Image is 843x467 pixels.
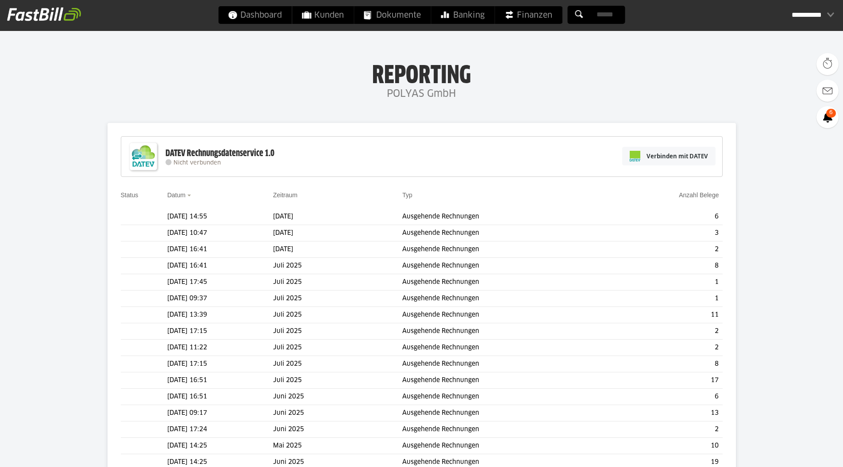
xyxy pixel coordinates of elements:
[607,405,722,421] td: 13
[402,225,607,241] td: Ausgehende Rechnungen
[273,340,402,356] td: Juli 2025
[126,139,161,174] img: DATEV-Datenservice Logo
[167,421,273,438] td: [DATE] 17:24
[273,225,402,241] td: [DATE]
[167,307,273,323] td: [DATE] 13:39
[607,291,722,307] td: 1
[607,438,722,454] td: 10
[607,356,722,372] td: 8
[273,323,402,340] td: Juli 2025
[302,6,344,24] span: Kunden
[167,191,185,199] a: Datum
[441,6,485,24] span: Banking
[607,421,722,438] td: 2
[402,421,607,438] td: Ausgehende Rechnungen
[402,405,607,421] td: Ausgehende Rechnungen
[273,405,402,421] td: Juni 2025
[167,438,273,454] td: [DATE] 14:25
[273,191,297,199] a: Zeitraum
[607,225,722,241] td: 3
[402,274,607,291] td: Ausgehende Rechnungen
[187,195,193,196] img: sort_desc.gif
[167,405,273,421] td: [DATE] 09:17
[402,191,412,199] a: Typ
[167,241,273,258] td: [DATE] 16:41
[607,340,722,356] td: 2
[167,356,273,372] td: [DATE] 17:15
[402,258,607,274] td: Ausgehende Rechnungen
[173,160,221,166] span: Nicht verbunden
[273,356,402,372] td: Juli 2025
[364,6,421,24] span: Dokumente
[273,438,402,454] td: Mai 2025
[607,307,722,323] td: 11
[607,372,722,389] td: 17
[7,7,81,21] img: fastbill_logo_white.png
[630,151,640,161] img: pi-datev-logo-farbig-24.svg
[402,307,607,323] td: Ausgehende Rechnungen
[167,209,273,225] td: [DATE] 14:55
[292,6,354,24] a: Kunden
[167,291,273,307] td: [DATE] 09:37
[167,274,273,291] td: [DATE] 17:45
[167,258,273,274] td: [DATE] 16:41
[402,209,607,225] td: Ausgehende Rechnungen
[826,109,836,118] span: 6
[607,274,722,291] td: 1
[402,340,607,356] td: Ausgehende Rechnungen
[273,421,402,438] td: Juni 2025
[816,106,839,128] a: 6
[402,356,607,372] td: Ausgehende Rechnungen
[273,274,402,291] td: Juli 2025
[504,6,552,24] span: Finanzen
[167,372,273,389] td: [DATE] 16:51
[273,389,402,405] td: Juni 2025
[402,438,607,454] td: Ausgehende Rechnungen
[679,191,719,199] a: Anzahl Belege
[273,372,402,389] td: Juli 2025
[402,291,607,307] td: Ausgehende Rechnungen
[647,152,708,161] span: Verbinden mit DATEV
[607,241,722,258] td: 2
[166,148,274,159] div: DATEV Rechnungsdatenservice 1.0
[89,62,754,85] h1: Reporting
[607,258,722,274] td: 8
[607,389,722,405] td: 6
[402,241,607,258] td: Ausgehende Rechnungen
[774,440,834,463] iframe: Öffnet ein Widget, in dem Sie weitere Informationen finden
[218,6,292,24] a: Dashboard
[607,209,722,225] td: 6
[167,389,273,405] td: [DATE] 16:51
[228,6,282,24] span: Dashboard
[273,241,402,258] td: [DATE]
[622,147,716,165] a: Verbinden mit DATEV
[121,191,139,199] a: Status
[402,389,607,405] td: Ausgehende Rechnungen
[167,225,273,241] td: [DATE] 10:47
[402,372,607,389] td: Ausgehende Rechnungen
[402,323,607,340] td: Ausgehende Rechnungen
[273,307,402,323] td: Juli 2025
[167,340,273,356] td: [DATE] 11:22
[273,209,402,225] td: [DATE]
[354,6,431,24] a: Dokumente
[273,258,402,274] td: Juli 2025
[167,323,273,340] td: [DATE] 17:15
[273,291,402,307] td: Juli 2025
[495,6,562,24] a: Finanzen
[607,323,722,340] td: 2
[431,6,494,24] a: Banking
